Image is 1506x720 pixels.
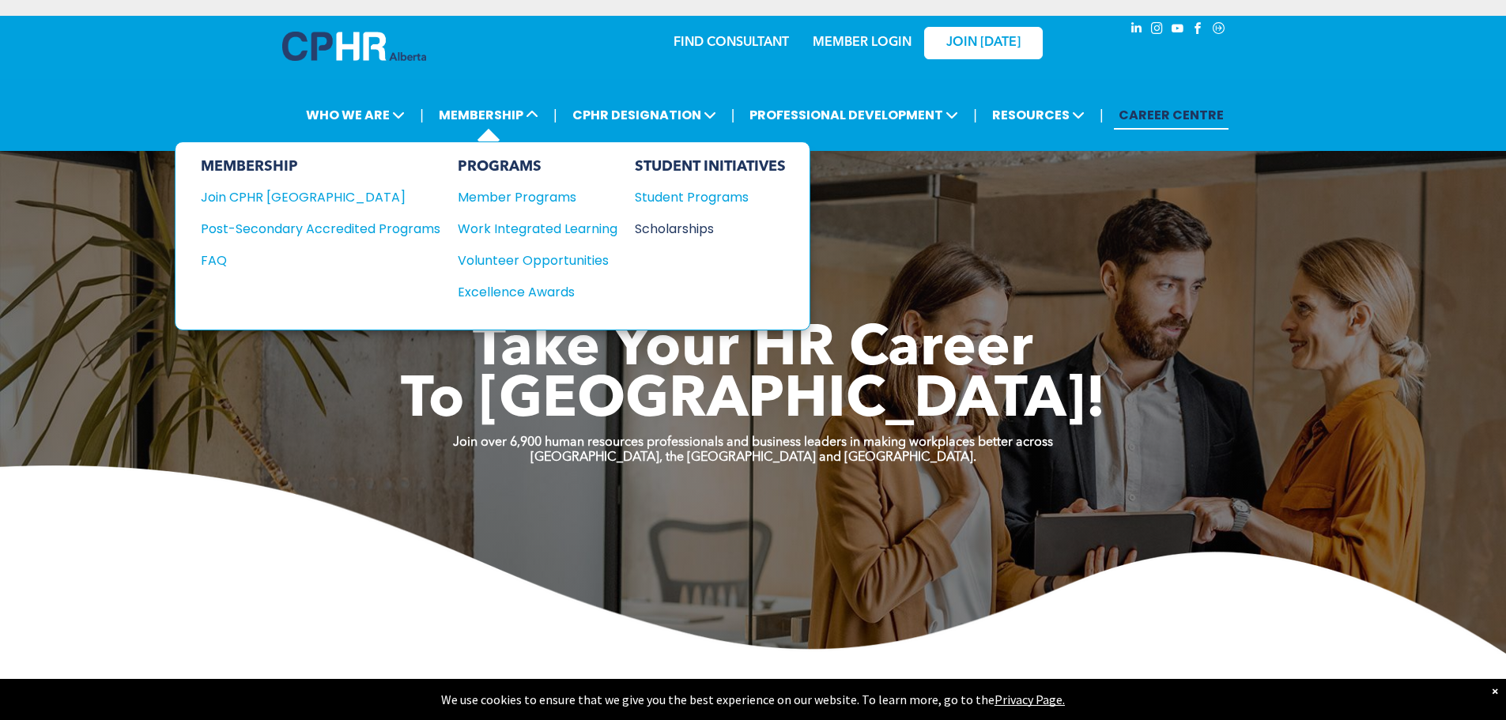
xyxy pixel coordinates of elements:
div: Student Programs [635,187,771,207]
li: | [731,99,735,131]
span: CPHR DESIGNATION [568,100,721,130]
div: Dismiss notification [1492,683,1498,699]
a: Student Programs [635,187,786,207]
div: Join CPHR [GEOGRAPHIC_DATA] [201,187,417,207]
a: Excellence Awards [458,282,617,302]
div: Post-Secondary Accredited Programs [201,219,417,239]
div: Excellence Awards [458,282,602,302]
strong: [GEOGRAPHIC_DATA], the [GEOGRAPHIC_DATA] and [GEOGRAPHIC_DATA]. [530,451,976,464]
span: To [GEOGRAPHIC_DATA]! [401,373,1106,430]
a: Scholarships [635,219,786,239]
div: MEMBERSHIP [201,158,440,175]
a: MEMBER LOGIN [813,36,912,49]
a: Join CPHR [GEOGRAPHIC_DATA] [201,187,440,207]
a: JOIN [DATE] [924,27,1043,59]
li: | [420,99,424,131]
span: MEMBERSHIP [434,100,543,130]
div: Work Integrated Learning [458,219,602,239]
a: CAREER CENTRE [1114,100,1229,130]
div: Scholarships [635,219,771,239]
div: STUDENT INITIATIVES [635,158,786,175]
span: RESOURCES [987,100,1089,130]
span: JOIN [DATE] [946,36,1021,51]
a: Member Programs [458,187,617,207]
a: Volunteer Opportunities [458,251,617,270]
a: linkedin [1128,20,1146,41]
img: A blue and white logo for cp alberta [282,32,426,61]
a: Privacy Page. [995,692,1065,707]
span: Take Your HR Career [473,322,1033,379]
strong: Join over 6,900 human resources professionals and business leaders in making workplaces better ac... [453,436,1053,449]
a: facebook [1190,20,1207,41]
a: youtube [1169,20,1187,41]
a: Post-Secondary Accredited Programs [201,219,440,239]
a: FIND CONSULTANT [674,36,789,49]
div: Volunteer Opportunities [458,251,602,270]
li: | [553,99,557,131]
div: PROGRAMS [458,158,617,175]
span: WHO WE ARE [301,100,410,130]
span: PROFESSIONAL DEVELOPMENT [745,100,963,130]
div: FAQ [201,251,417,270]
a: instagram [1149,20,1166,41]
a: Social network [1210,20,1228,41]
li: | [973,99,977,131]
li: | [1100,99,1104,131]
div: Member Programs [458,187,602,207]
a: FAQ [201,251,440,270]
a: Work Integrated Learning [458,219,617,239]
